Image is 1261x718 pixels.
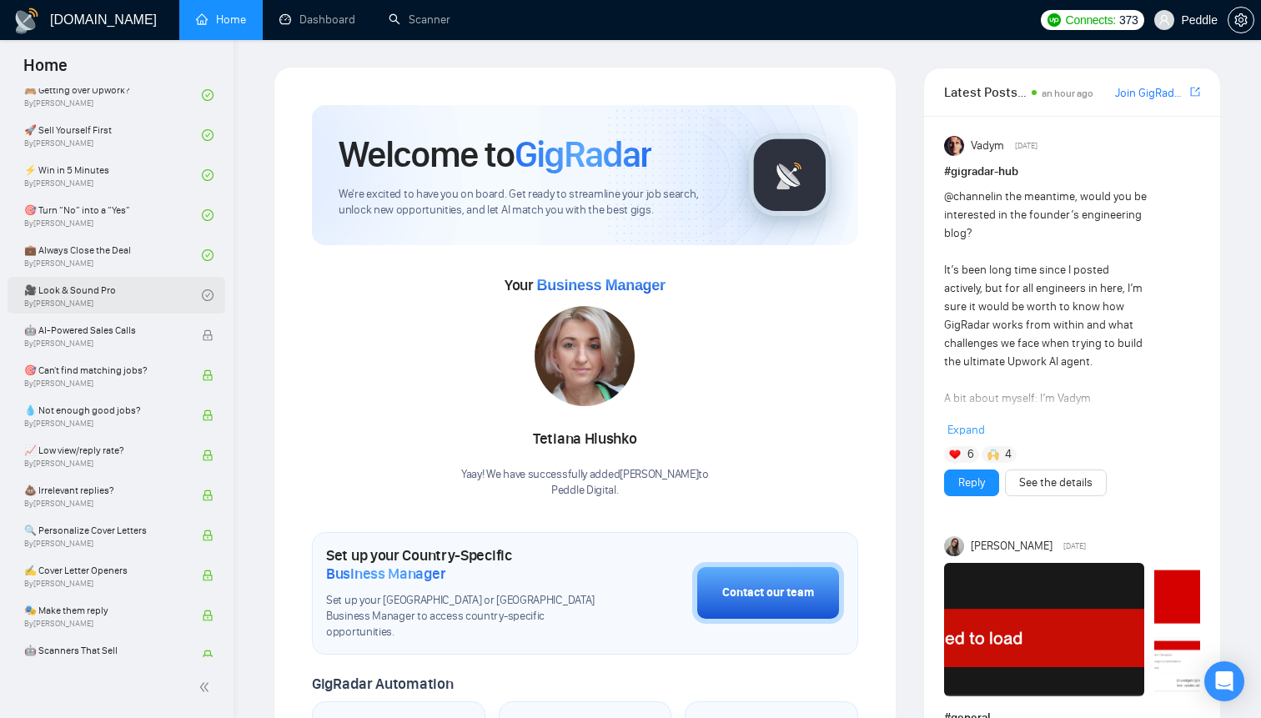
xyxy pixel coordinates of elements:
span: check-circle [202,169,214,181]
span: 🎯 Can't find matching jobs? [24,362,184,379]
a: searchScanner [389,13,450,27]
span: By [PERSON_NAME] [24,619,184,629]
span: Business Manager [536,277,665,294]
span: lock [202,409,214,421]
a: homeHome [196,13,246,27]
img: upwork-logo.png [1047,13,1061,27]
span: check-circle [202,89,214,101]
span: Latest Posts from the GigRadar Community [944,82,1027,103]
span: export [1190,85,1200,98]
span: By [PERSON_NAME] [24,379,184,389]
span: 373 [1119,11,1138,29]
span: [DATE] [1015,138,1037,153]
a: Join GigRadar Slack Community [1115,84,1187,103]
a: dashboardDashboard [279,13,355,27]
a: 💼 Always Close the DealBy[PERSON_NAME] [24,237,202,274]
div: Open Intercom Messenger [1204,661,1244,701]
span: lock [202,369,214,381]
span: 🤖 Scanners That Sell [24,642,184,659]
span: By [PERSON_NAME] [24,579,184,589]
span: By [PERSON_NAME] [24,539,184,549]
h1: Set up your Country-Specific [326,546,609,583]
span: GigRadar Automation [312,675,453,693]
a: export [1190,84,1200,100]
div: Contact our team [722,584,814,602]
span: Home [10,53,81,88]
button: Reply [944,469,999,496]
span: double-left [198,679,215,695]
a: See the details [1019,474,1093,492]
div: Tetiana Hlushko [461,425,709,454]
div: Yaay! We have successfully added [PERSON_NAME] to [461,467,709,499]
a: 🎯 Turn “No” into a “Yes”By[PERSON_NAME] [24,197,202,233]
span: 💧 Not enough good jobs? [24,402,184,419]
span: By [PERSON_NAME] [24,339,184,349]
span: 🎭 Make them reply [24,602,184,619]
h1: Welcome to [339,132,651,177]
span: Your [505,276,666,294]
span: @channel [944,189,993,203]
span: Set up your [GEOGRAPHIC_DATA] or [GEOGRAPHIC_DATA] Business Manager to access country-specific op... [326,593,609,640]
button: See the details [1005,469,1107,496]
span: user [1158,14,1170,26]
span: 🔍 Personalize Cover Letters [24,522,184,539]
span: check-circle [202,249,214,261]
span: lock [202,490,214,501]
span: lock [202,530,214,541]
img: 🙌 [987,449,999,460]
img: Vadym [944,136,964,156]
span: We're excited to have you on board. Get ready to streamline your job search, unlock new opportuni... [339,187,721,218]
a: 🚀 Sell Yourself FirstBy[PERSON_NAME] [24,117,202,153]
img: ❤️ [949,449,961,460]
span: Vadym [971,137,1004,155]
span: check-circle [202,129,214,141]
span: [PERSON_NAME] [971,537,1053,555]
span: GigRadar [515,132,651,177]
span: 💩 Irrelevant replies? [24,482,184,499]
span: 🤖 AI-Powered Sales Calls [24,322,184,339]
p: Peddle Digital . [461,483,709,499]
span: Expand [947,423,985,437]
span: an hour ago [1042,88,1093,99]
a: Reply [958,474,985,492]
span: By [PERSON_NAME] [24,499,184,509]
span: [DATE] [1063,539,1086,554]
span: 📈 Low view/reply rate? [24,442,184,459]
span: setting [1228,13,1253,27]
span: lock [202,570,214,581]
img: 1686859721241-1.jpg [535,306,635,406]
button: setting [1228,7,1254,33]
span: 4 [1005,446,1012,463]
span: lock [202,329,214,341]
span: Connects: [1066,11,1116,29]
span: By [PERSON_NAME] [24,459,184,469]
span: By [PERSON_NAME] [24,419,184,429]
span: Business Manager [326,565,445,583]
img: F09H8D2MRBR-Screenshot%202025-09-29%20at%2014.54.13.png [944,563,1144,696]
a: setting [1228,13,1254,27]
a: 🎥 Look & Sound ProBy[PERSON_NAME] [24,277,202,314]
img: Mariia Heshka [944,536,964,556]
h1: # gigradar-hub [944,163,1200,181]
a: 🙈 Getting over Upwork?By[PERSON_NAME] [24,77,202,113]
span: lock [202,449,214,461]
img: gigradar-logo.png [748,133,831,217]
span: 6 [967,446,974,463]
span: check-circle [202,289,214,301]
span: check-circle [202,209,214,221]
span: lock [202,610,214,621]
a: ⚡ Win in 5 MinutesBy[PERSON_NAME] [24,157,202,193]
button: Contact our team [692,562,844,624]
span: ✍️ Cover Letter Openers [24,562,184,579]
img: logo [13,8,40,34]
span: lock [202,650,214,661]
